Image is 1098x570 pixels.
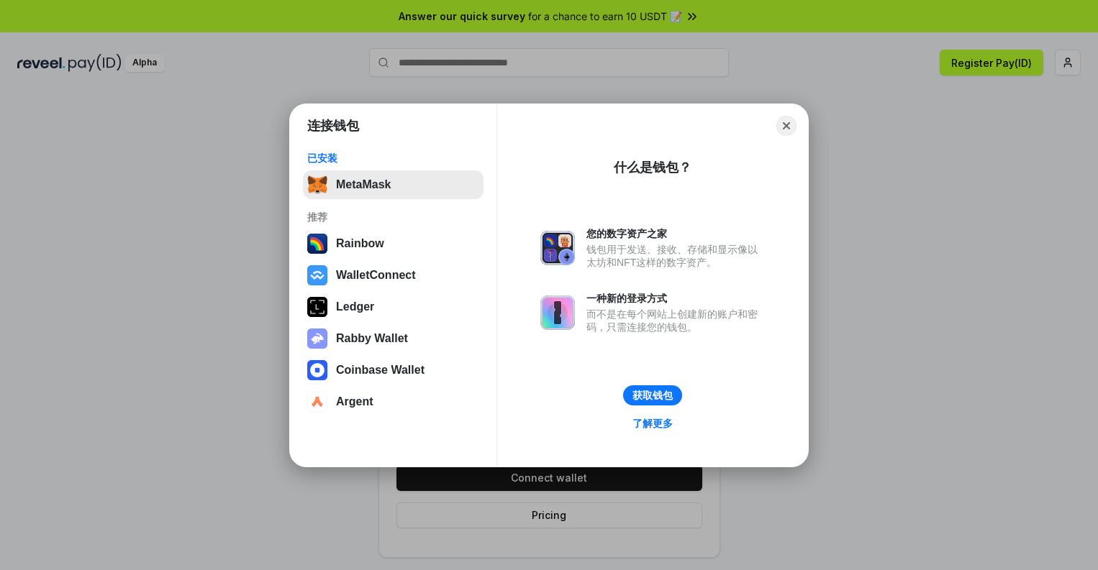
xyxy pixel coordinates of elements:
div: 推荐 [307,211,479,224]
button: Close [776,116,797,136]
h1: 连接钱包 [307,117,359,134]
img: svg+xml,%3Csvg%20xmlns%3D%22http%3A%2F%2Fwww.w3.org%2F2000%2Fsvg%22%20width%3D%2228%22%20height%3... [307,297,327,317]
div: 一种新的登录方式 [586,292,765,305]
a: 了解更多 [624,414,681,433]
img: svg+xml,%3Csvg%20width%3D%22120%22%20height%3D%22120%22%20viewBox%3D%220%200%20120%20120%22%20fil... [307,234,327,254]
button: MetaMask [303,170,484,199]
div: 已安装 [307,152,479,165]
div: Rainbow [336,237,384,250]
img: svg+xml,%3Csvg%20xmlns%3D%22http%3A%2F%2Fwww.w3.org%2F2000%2Fsvg%22%20fill%3D%22none%22%20viewBox... [307,328,327,349]
button: Argent [303,387,484,416]
img: svg+xml,%3Csvg%20fill%3D%22none%22%20height%3D%2233%22%20viewBox%3D%220%200%2035%2033%22%20width%... [307,175,327,195]
button: WalletConnect [303,261,484,290]
button: Rabby Wallet [303,324,484,353]
div: Argent [336,395,373,408]
div: Rabby Wallet [336,332,408,345]
div: 而不是在每个网站上创建新的账户和密码，只需连接您的钱包。 [586,308,765,334]
button: Rainbow [303,229,484,258]
button: Coinbase Wallet [303,356,484,385]
img: svg+xml,%3Csvg%20xmlns%3D%22http%3A%2F%2Fwww.w3.org%2F2000%2Fsvg%22%20fill%3D%22none%22%20viewBox... [540,295,575,330]
div: 钱包用于发送、接收、存储和显示像以太坊和NFT这样的数字资产。 [586,243,765,269]
div: MetaMask [336,178,391,191]
button: Ledger [303,293,484,321]
img: svg+xml,%3Csvg%20width%3D%2228%22%20height%3D%2228%22%20viewBox%3D%220%200%2028%2028%22%20fill%3D... [307,265,327,285]
img: svg+xml,%3Csvg%20width%3D%2228%22%20height%3D%2228%22%20viewBox%3D%220%200%2028%2028%22%20fill%3D... [307,360,327,380]
button: 获取钱包 [623,385,682,405]
img: svg+xml,%3Csvg%20width%3D%2228%22%20height%3D%2228%22%20viewBox%3D%220%200%2028%2028%22%20fill%3D... [307,392,327,412]
div: Ledger [336,300,374,313]
div: 什么是钱包？ [614,159,691,176]
div: 获取钱包 [632,389,673,402]
div: 了解更多 [632,417,673,430]
img: svg+xml,%3Csvg%20xmlns%3D%22http%3A%2F%2Fwww.w3.org%2F2000%2Fsvg%22%20fill%3D%22none%22%20viewBox... [540,231,575,265]
div: Coinbase Wallet [336,364,425,377]
div: WalletConnect [336,269,416,282]
div: 您的数字资产之家 [586,227,765,240]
